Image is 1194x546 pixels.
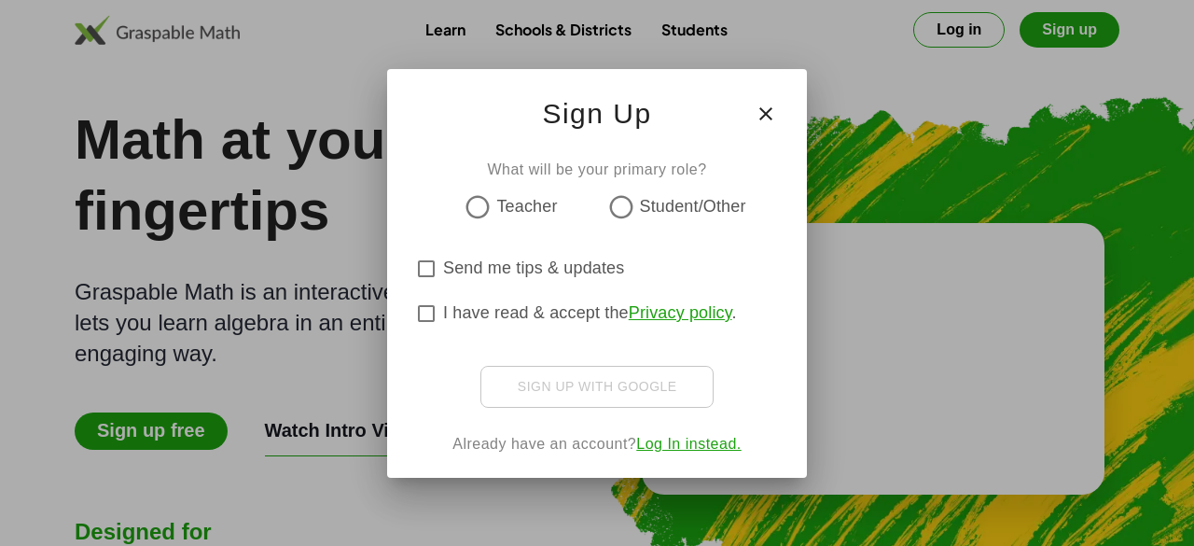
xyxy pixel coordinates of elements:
a: Log In instead. [636,436,741,452]
span: Send me tips & updates [443,256,624,281]
span: Teacher [496,194,557,219]
span: Student/Other [640,194,746,219]
span: I have read & accept the . [443,301,737,326]
div: Already have an account? [410,433,784,455]
a: Privacy policy [629,303,732,322]
span: Sign Up [542,91,651,136]
div: What will be your primary role? [410,159,784,181]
